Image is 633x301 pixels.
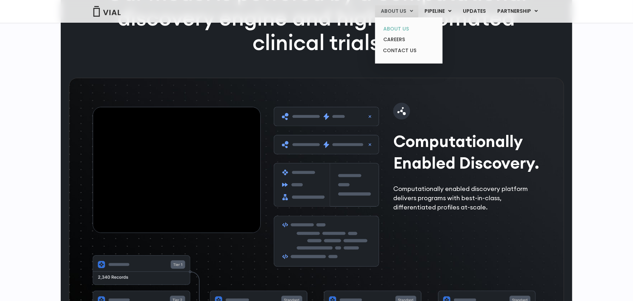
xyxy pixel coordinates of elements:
img: molecule-icon [393,103,410,120]
img: Vial Logo [93,6,121,17]
a: PARTNERSHIPMenu Toggle [492,5,543,17]
a: ABOUT USMenu Toggle [375,5,418,17]
a: UPDATES [457,5,491,17]
img: Clip art of grey boxes with purple symbols and fake code [274,107,379,266]
h2: Computationally Enabled Discovery. [393,130,545,174]
p: Computationally enabled discovery platform delivers programs with best-in-class, differentiated p... [393,184,545,212]
a: PIPELINEMenu Toggle [419,5,457,17]
a: ABOUT US [378,23,440,34]
a: CONTACT US [378,45,440,56]
a: CAREERS [378,34,440,45]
